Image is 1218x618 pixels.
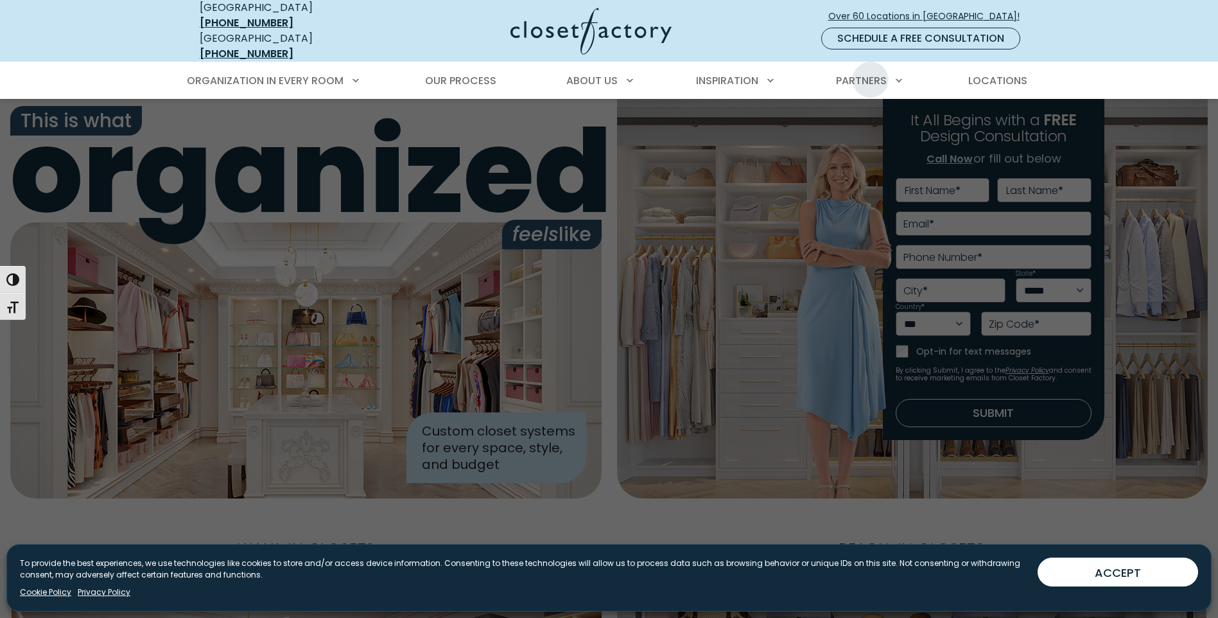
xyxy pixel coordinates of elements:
[828,5,1031,28] a: Over 60 Locations in [GEOGRAPHIC_DATA]!
[178,63,1041,99] nav: Primary Menu
[1038,558,1198,587] button: ACCEPT
[200,46,293,61] a: [PHONE_NUMBER]
[187,73,344,88] span: Organization in Every Room
[836,73,887,88] span: Partners
[968,73,1027,88] span: Locations
[828,10,1030,23] span: Over 60 Locations in [GEOGRAPHIC_DATA]!
[200,31,386,62] div: [GEOGRAPHIC_DATA]
[425,73,496,88] span: Our Process
[696,73,758,88] span: Inspiration
[20,558,1027,581] p: To provide the best experiences, we use technologies like cookies to store and/or access device i...
[200,15,293,30] a: [PHONE_NUMBER]
[566,73,618,88] span: About Us
[20,587,71,598] a: Cookie Policy
[78,587,130,598] a: Privacy Policy
[821,28,1020,49] a: Schedule a Free Consultation
[510,8,672,55] img: Closet Factory Logo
